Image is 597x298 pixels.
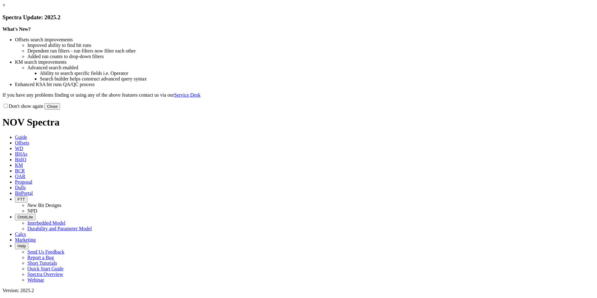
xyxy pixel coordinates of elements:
span: Offsets [15,140,29,145]
strong: What's New? [2,26,31,32]
a: × [2,2,5,8]
span: Dulls [15,185,26,190]
li: Search builder helps construct advanced query syntax [40,76,595,82]
span: BitIQ [15,157,26,162]
li: Dependent run filters - run filters now filter each other [27,48,595,54]
a: Short Tutorials [27,260,57,266]
a: Interbedded Model [27,220,65,226]
span: OAR [15,174,25,179]
li: Enhanced KSA bit runs QA/QC process [15,82,595,87]
li: Advanced search enabled [27,65,595,71]
li: Offsets search improvements [15,37,595,43]
a: Durability and Parameter Model [27,226,92,231]
a: Webinar [27,277,44,282]
a: New Bit Designs [27,203,61,208]
span: BitPortal [15,190,33,196]
a: Report a Bug [27,255,54,260]
span: Proposal [15,179,32,185]
h3: Spectra Update: 2025.2 [2,14,595,21]
li: KM search improvements [15,59,595,65]
span: Guide [15,135,27,140]
li: Ability to search specific fields i.e. Operator [40,71,595,76]
span: BCR [15,168,25,173]
a: Service Desk [174,92,201,98]
label: Don't show again [2,103,43,109]
a: NPD [27,208,37,213]
span: Marketing [15,237,36,242]
li: Added run counts to drop-down filters [27,54,595,59]
span: FTT [17,197,25,202]
input: Don't show again [4,104,8,108]
a: Spectra Overview [27,272,63,277]
button: Close [44,103,60,110]
span: Calcs [15,232,26,237]
span: WD [15,146,23,151]
span: KM [15,163,23,168]
h1: NOV Spectra [2,117,595,128]
div: Version: 2025.2 [2,288,595,293]
a: Quick Start Guide [27,266,63,271]
span: OrbitLite [17,215,33,219]
a: Send Us Feedback [27,249,64,254]
p: If you have any problems finding or using any of the above features contact us via our [2,92,595,98]
span: Help [17,244,26,248]
li: Improved ability to find bit runs [27,43,595,48]
span: BHAs [15,151,27,157]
